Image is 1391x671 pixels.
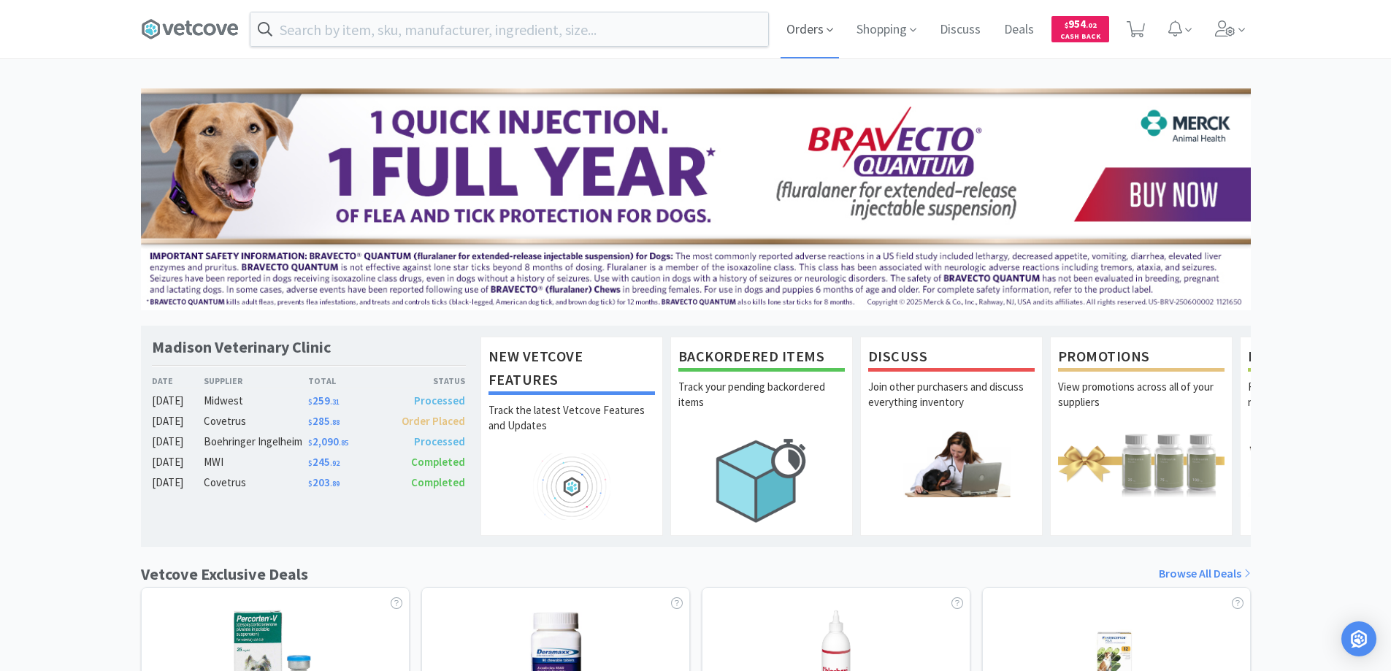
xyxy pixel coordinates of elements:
[330,397,340,407] span: . 31
[480,337,663,535] a: New Vetcove FeaturesTrack the latest Vetcove Features and Updates
[1060,33,1100,42] span: Cash Back
[330,479,340,488] span: . 89
[330,418,340,427] span: . 88
[141,88,1251,310] img: 3ffb5edee65b4d9ab6d7b0afa510b01f.jpg
[1058,430,1225,496] img: hero_promotions.png
[868,430,1035,496] img: hero_discuss.png
[1065,20,1068,30] span: $
[868,379,1035,430] p: Join other purchasers and discuss everything inventory
[152,453,204,471] div: [DATE]
[152,374,204,388] div: Date
[204,453,308,471] div: MWI
[204,392,308,410] div: Midwest
[152,433,204,450] div: [DATE]
[998,23,1040,37] a: Deals
[152,433,466,450] a: [DATE]Boehringer Ingelheim$2,090.85Processed
[330,459,340,468] span: . 92
[934,23,986,37] a: Discuss
[387,374,466,388] div: Status
[152,337,331,358] h1: Madison Veterinary Clinic
[308,397,313,407] span: $
[152,453,466,471] a: [DATE]MWI$245.92Completed
[308,438,313,448] span: $
[414,434,465,448] span: Processed
[152,474,466,491] a: [DATE]Covetrus$203.89Completed
[1086,20,1097,30] span: . 02
[308,418,313,427] span: $
[670,337,853,535] a: Backordered ItemsTrack your pending backordered items
[308,459,313,468] span: $
[411,455,465,469] span: Completed
[860,337,1043,535] a: DiscussJoin other purchasers and discuss everything inventory
[308,434,348,448] span: 2,090
[152,413,204,430] div: [DATE]
[308,394,340,407] span: 259
[1051,9,1109,49] a: $954.02Cash Back
[488,402,655,453] p: Track the latest Vetcove Features and Updates
[308,455,340,469] span: 245
[152,392,204,410] div: [DATE]
[678,345,845,372] h1: Backordered Items
[308,475,340,489] span: 203
[414,394,465,407] span: Processed
[1341,621,1376,656] div: Open Intercom Messenger
[488,453,655,520] img: hero_feature_roadmap.png
[488,345,655,395] h1: New Vetcove Features
[678,430,845,530] img: hero_backorders.png
[204,433,308,450] div: Boehringer Ingelheim
[868,345,1035,372] h1: Discuss
[678,379,845,430] p: Track your pending backordered items
[339,438,348,448] span: . 85
[204,374,308,388] div: Supplier
[141,561,308,587] h1: Vetcove Exclusive Deals
[308,414,340,428] span: 285
[1065,17,1097,31] span: 954
[1058,345,1225,372] h1: Promotions
[402,414,465,428] span: Order Placed
[1050,337,1233,535] a: PromotionsView promotions across all of your suppliers
[250,12,768,46] input: Search by item, sku, manufacturer, ingredient, size...
[1159,564,1251,583] a: Browse All Deals
[152,413,466,430] a: [DATE]Covetrus$285.88Order Placed
[411,475,465,489] span: Completed
[308,479,313,488] span: $
[204,474,308,491] div: Covetrus
[152,474,204,491] div: [DATE]
[204,413,308,430] div: Covetrus
[152,392,466,410] a: [DATE]Midwest$259.31Processed
[1058,379,1225,430] p: View promotions across all of your suppliers
[308,374,387,388] div: Total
